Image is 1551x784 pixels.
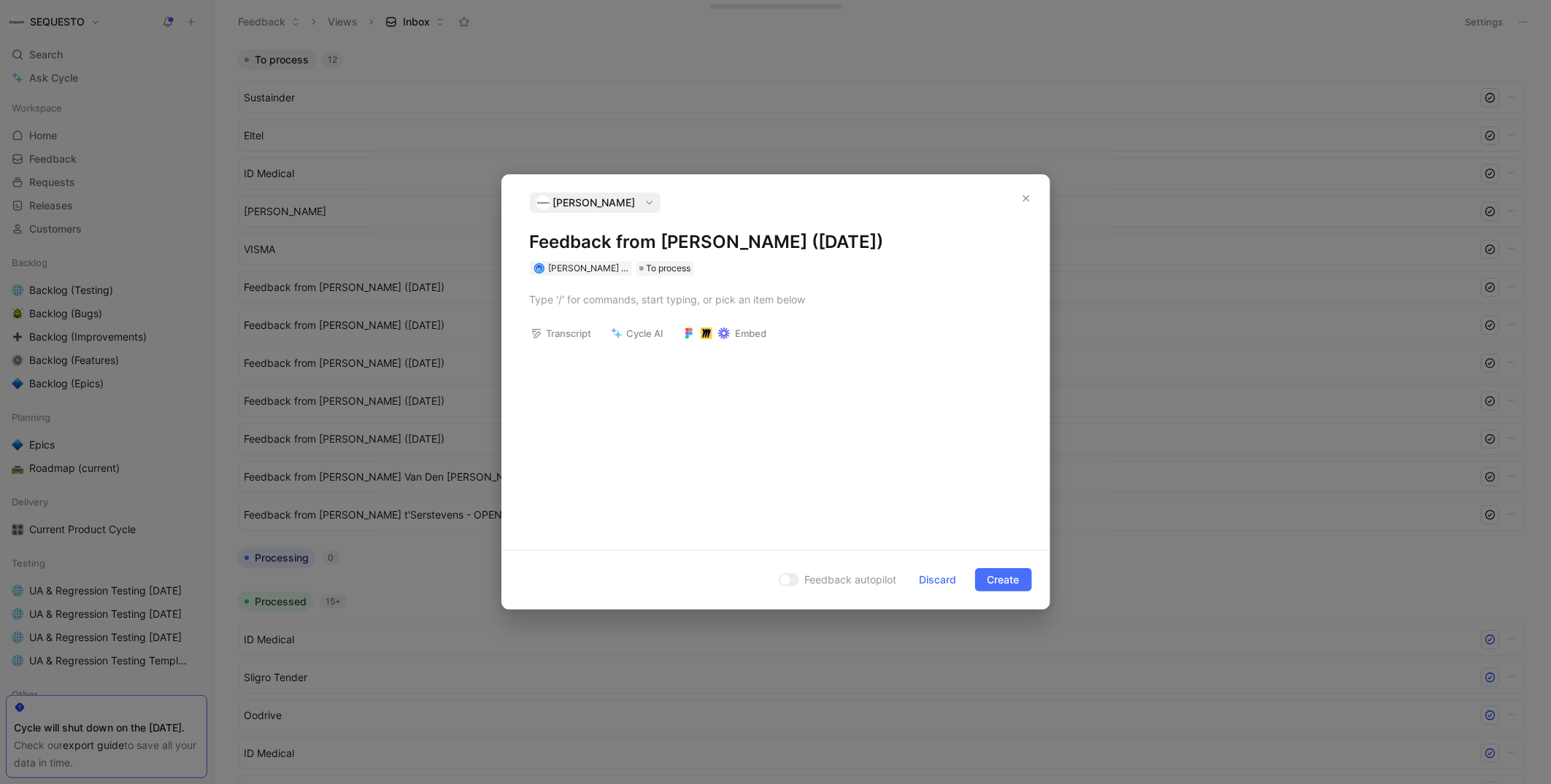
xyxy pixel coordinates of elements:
div: To process [636,261,694,276]
button: Cycle AI [604,323,671,344]
span: To process [647,261,691,276]
button: Discard [907,568,969,591]
span: [PERSON_NAME] t'Serstevens [549,263,673,273]
img: avatar [535,264,543,272]
button: Transcript [524,323,599,344]
button: Create [975,568,1032,591]
span: Create [988,571,1020,589]
span: [PERSON_NAME] [553,194,636,211]
h1: Feedback from [PERSON_NAME] ([DATE]) [530,230,1022,254]
button: Embed [677,323,774,344]
button: logo[PERSON_NAME] [530,193,661,213]
span: Feedback autopilot [805,571,897,589]
span: Discard [920,571,957,589]
button: Feedback autopilot [774,570,901,589]
img: logo [536,195,550,210]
